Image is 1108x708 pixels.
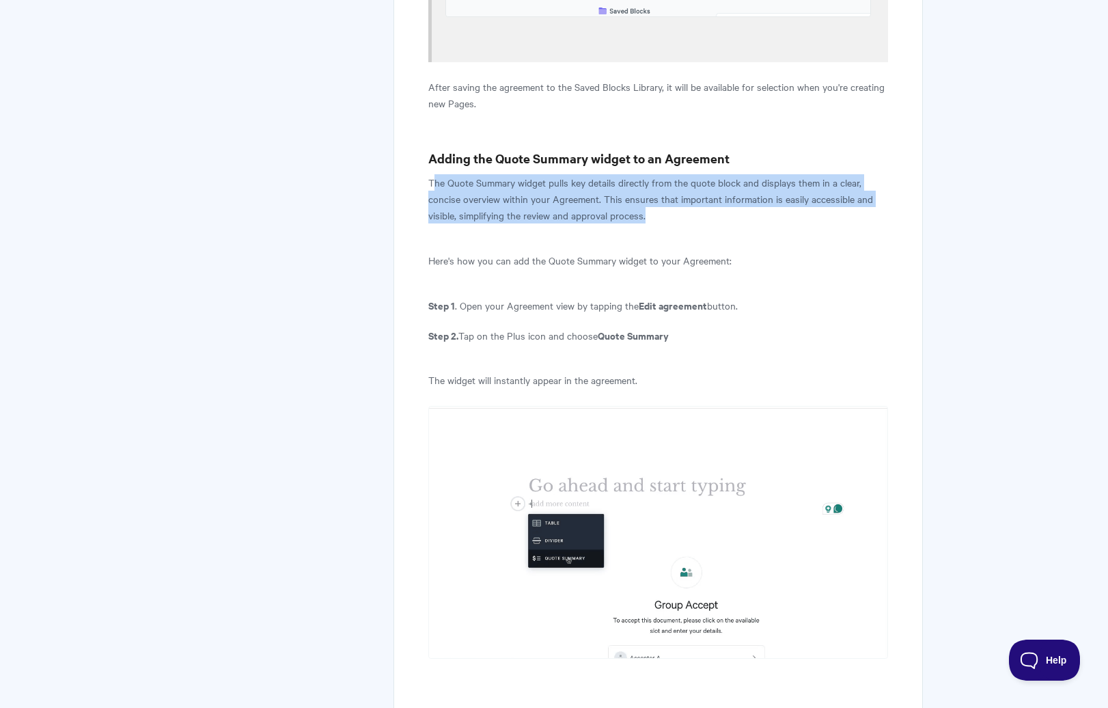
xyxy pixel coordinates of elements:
[428,298,455,312] b: Step 1
[428,297,888,314] p: . Open your Agreement view by tapping the button.
[428,406,888,658] img: file-9XFLWvB7wm.gif
[428,174,888,223] p: The Quote Summary widget pulls key details directly from the quote block and displays them in a c...
[428,149,888,168] h3: Adding the Quote Summary widget to an Agreement
[428,327,888,344] p: Tap on the Plus icon and choose
[428,252,888,269] p: Here's how you can add the Quote Summary widget to your Agreement:
[598,328,669,342] b: Quote Summary
[1009,640,1081,681] iframe: Toggle Customer Support
[428,79,888,111] p: After saving the agreement to the Saved Blocks Library, it will be available for selection when y...
[428,328,458,342] b: Step 2.
[639,298,707,312] b: Edit agreement
[428,372,888,388] p: The widget will instantly appear in the agreement.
